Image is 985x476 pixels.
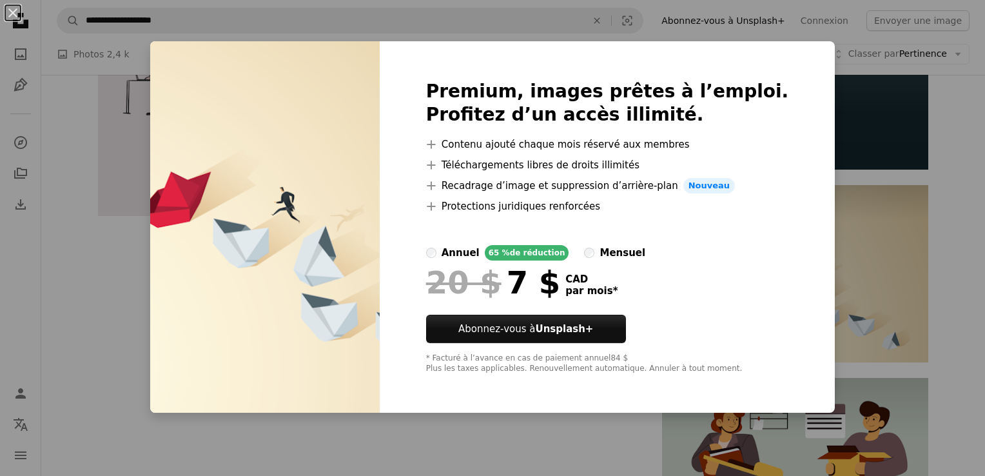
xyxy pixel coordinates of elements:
[565,273,618,285] span: CAD
[426,266,502,299] span: 20 $
[426,157,789,173] li: Téléchargements libres de droits illimités
[426,353,789,374] div: * Facturé à l’avance en cas de paiement annuel 84 $ Plus les taxes applicables. Renouvellement au...
[683,178,735,193] span: Nouveau
[426,137,789,152] li: Contenu ajouté chaque mois réservé aux membres
[426,80,789,126] h2: Premium, images prêtes à l’emploi. Profitez d’un accès illimité.
[485,245,569,261] div: 65 % de réduction
[584,248,594,258] input: mensuel
[600,245,645,261] div: mensuel
[565,285,618,297] span: par mois *
[426,178,789,193] li: Recadrage d’image et suppression d’arrière-plan
[535,323,593,335] strong: Unsplash+
[442,245,480,261] div: annuel
[426,248,436,258] input: annuel65 %de réduction
[426,199,789,214] li: Protections juridiques renforcées
[426,315,626,343] button: Abonnez-vous àUnsplash+
[150,41,380,413] img: premium_vector-1682308890900-aa6a92fc6a9e
[426,266,560,299] div: 7 $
